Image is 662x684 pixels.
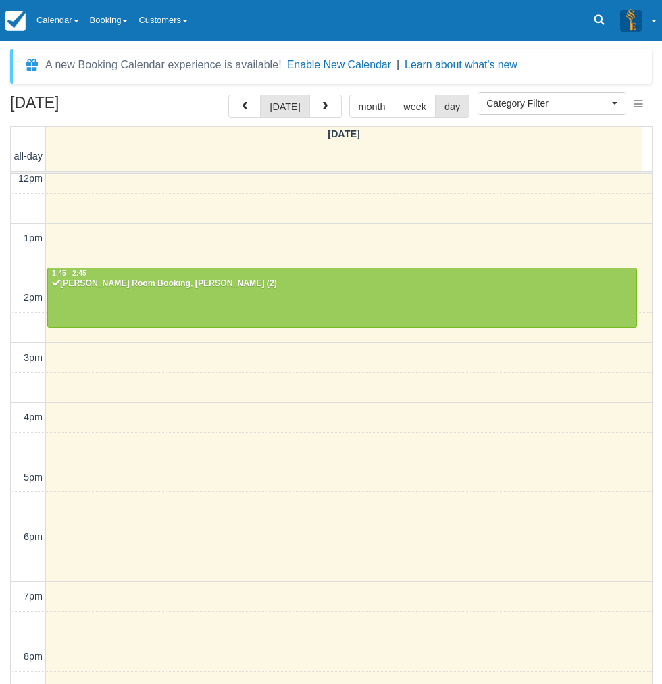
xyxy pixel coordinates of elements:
img: checkfront-main-nav-mini-logo.png [5,11,26,31]
div: [PERSON_NAME] Room Booking, [PERSON_NAME] (2) [51,278,633,289]
span: 5pm [24,472,43,483]
span: 1:45 - 2:45 [52,270,86,277]
span: 8pm [24,651,43,662]
button: month [349,95,395,118]
div: A new Booking Calendar experience is available! [45,57,282,73]
span: 3pm [24,352,43,363]
span: all-day [14,151,43,162]
span: 12pm [18,173,43,184]
button: day [435,95,469,118]
button: Enable New Calendar [287,58,391,72]
span: | [397,59,399,70]
span: 4pm [24,412,43,422]
img: A3 [620,9,642,31]
a: Learn about what's new [405,59,517,70]
button: [DATE] [260,95,309,118]
span: Category Filter [486,97,609,110]
span: 7pm [24,591,43,602]
span: 6pm [24,531,43,542]
a: 1:45 - 2:45[PERSON_NAME] Room Booking, [PERSON_NAME] (2) [47,268,637,327]
span: 1pm [24,233,43,243]
span: [DATE] [328,128,360,139]
h2: [DATE] [10,95,181,120]
span: 2pm [24,292,43,303]
button: week [394,95,436,118]
button: Category Filter [478,92,626,115]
